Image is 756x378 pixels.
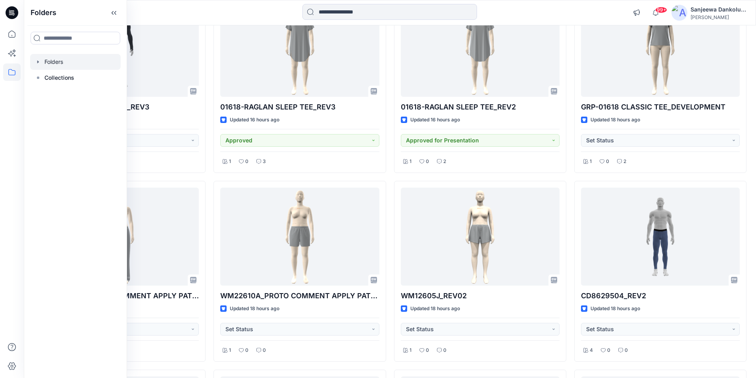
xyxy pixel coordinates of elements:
p: 1 [410,346,412,355]
p: 0 [426,346,429,355]
p: 01618-RAGLAN SLEEP TEE_REV2 [401,102,560,113]
a: WM12605J_REV02 [401,188,560,286]
p: Updated 18 hours ago [410,305,460,313]
p: 0 [245,157,248,166]
div: Sanjeewa Dankoluwage [691,5,746,14]
img: avatar [671,5,687,21]
p: 1 [229,157,231,166]
p: 0 [606,157,609,166]
p: 1 [410,157,412,166]
p: WM22610A_PROTO COMMENT APPLY PATTERN_REV1 [220,290,379,301]
a: CD8629504_REV2 [581,188,740,286]
p: 1 [590,157,592,166]
p: Updated 18 hours ago [230,305,279,313]
p: Collections [44,73,74,83]
a: WM22610A_PROTO COMMENT APPLY PATTERN_REV1 [220,188,379,286]
p: 0 [263,346,266,355]
p: 4 [590,346,593,355]
p: 0 [245,346,248,355]
p: 01618-RAGLAN SLEEP TEE_REV3 [220,102,379,113]
p: 0 [443,346,446,355]
p: Updated 16 hours ago [410,116,460,124]
div: [PERSON_NAME] [691,14,746,20]
p: 3 [263,157,266,166]
p: WM12605J_REV02 [401,290,560,301]
p: 1 [229,346,231,355]
p: Updated 18 hours ago [591,305,640,313]
p: 0 [607,346,610,355]
p: Updated 16 hours ago [230,116,279,124]
p: 2 [623,157,626,166]
p: 0 [625,346,628,355]
p: Updated 18 hours ago [591,116,640,124]
p: GRP-01618 CLASSIC TEE_DEVELOPMENT [581,102,740,113]
p: 2 [443,157,446,166]
span: 99+ [655,7,667,13]
p: 0 [426,157,429,166]
p: CD8629504_REV2 [581,290,740,301]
